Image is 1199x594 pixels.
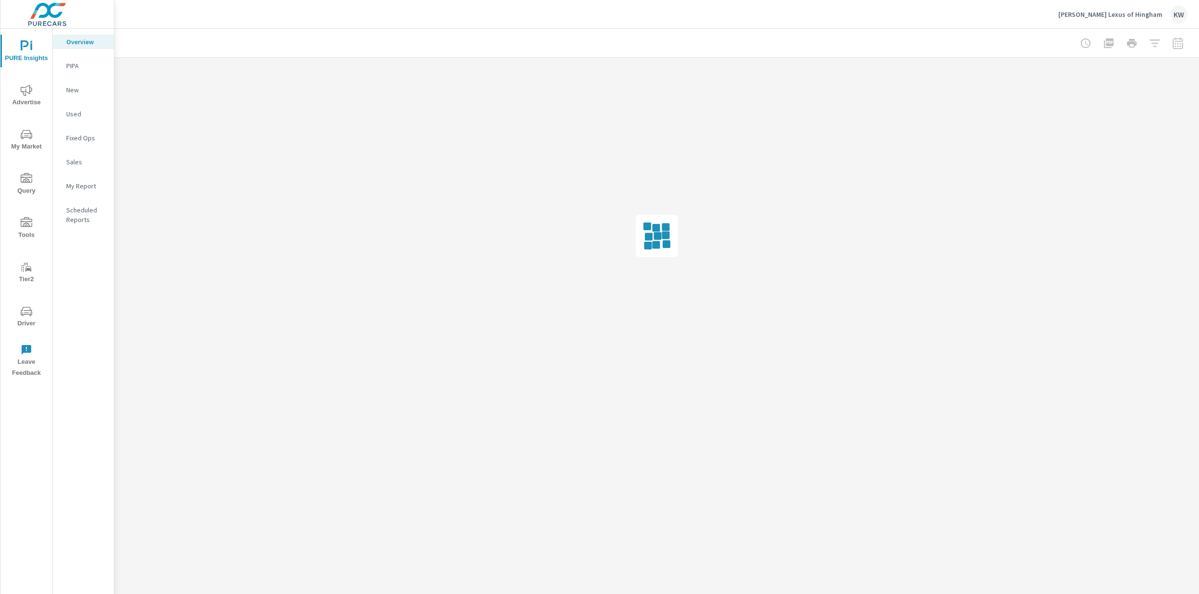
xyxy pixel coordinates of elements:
span: Driver [3,306,49,329]
p: My Report [66,181,106,191]
p: Overview [66,37,106,47]
div: KW [1170,6,1187,23]
p: Fixed Ops [66,133,106,143]
div: nav menu [0,29,52,383]
p: Scheduled Reports [66,205,106,224]
span: Leave Feedback [3,344,49,379]
p: Used [66,109,106,119]
div: Fixed Ops [53,131,114,145]
div: Scheduled Reports [53,203,114,227]
div: Used [53,107,114,121]
p: Sales [66,157,106,167]
span: My Market [3,129,49,152]
p: New [66,85,106,95]
span: Tools [3,217,49,241]
span: PURE Insights [3,40,49,64]
span: Tier2 [3,261,49,285]
div: My Report [53,179,114,193]
span: Query [3,173,49,197]
div: Sales [53,155,114,169]
div: Overview [53,35,114,49]
div: PIPA [53,59,114,73]
p: [PERSON_NAME] Lexus of Hingham [1058,10,1163,19]
p: PIPA [66,61,106,71]
span: Advertise [3,85,49,108]
div: New [53,83,114,97]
